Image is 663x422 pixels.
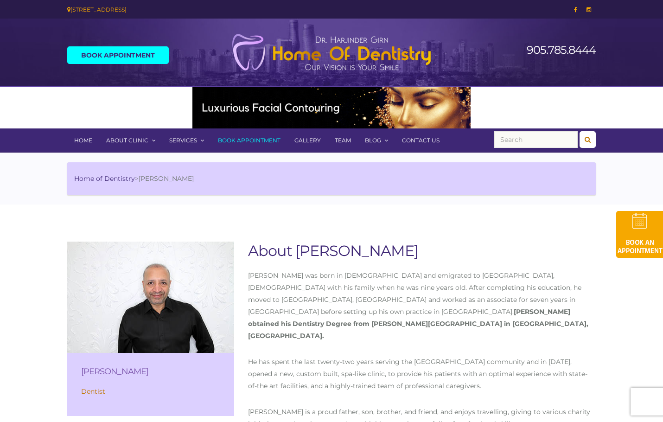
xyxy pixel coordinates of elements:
a: Gallery [287,128,328,153]
a: Book Appointment [211,128,287,153]
a: Contact Us [395,128,446,153]
p: He has spent the last twenty-two years serving the [GEOGRAPHIC_DATA] community and in [DATE], ope... [248,356,596,392]
a: 905.785.8444 [527,43,596,57]
a: Home [67,128,99,153]
a: About Clinic [99,128,162,153]
a: Home of Dentistry [74,174,135,183]
img: book-an-appointment-hod-gld.png [616,211,663,258]
h1: About [PERSON_NAME] [248,242,596,260]
a: Services [162,128,211,153]
img: Home of Dentistry [227,33,436,71]
li: > [74,174,194,184]
a: Team [328,128,358,153]
p: [PERSON_NAME] was born in [DEMOGRAPHIC_DATA] and emigrated to [GEOGRAPHIC_DATA], [DEMOGRAPHIC_DAT... [248,269,596,342]
a: Blog [358,128,395,153]
input: Search [494,131,578,148]
p: Dentist [81,385,220,397]
strong: [PERSON_NAME] obtained his Dentistry Degree from [PERSON_NAME][GEOGRAPHIC_DATA] in [GEOGRAPHIC_DA... [248,307,588,340]
a: Book Appointment [67,46,169,64]
h3: [PERSON_NAME] [81,367,220,376]
div: [STREET_ADDRESS] [67,5,325,14]
span: [PERSON_NAME] [139,174,194,183]
img: Medspa-Banner-Virtual-Consultation-2-1.gif [192,87,471,128]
